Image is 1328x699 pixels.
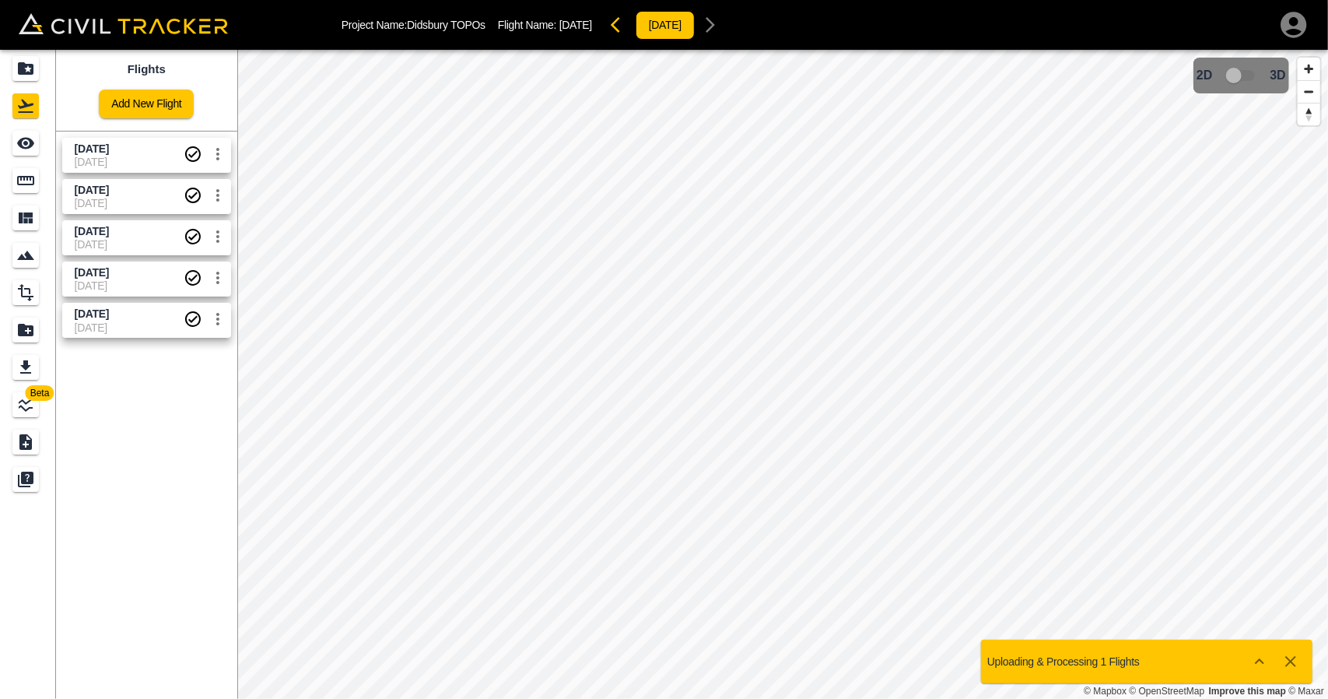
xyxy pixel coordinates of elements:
button: Show more [1244,646,1275,677]
a: Mapbox [1084,686,1127,697]
a: Map feedback [1209,686,1286,697]
a: OpenStreetMap [1130,686,1205,697]
button: Reset bearing to north [1298,103,1320,125]
p: Project Name: Didsbury TOPOs [342,19,485,31]
p: Flight Name: [498,19,592,31]
button: Zoom out [1298,80,1320,103]
img: Civil Tracker [19,13,228,35]
button: [DATE] [636,11,695,40]
span: 2D [1197,68,1212,83]
button: Zoom in [1298,58,1320,80]
p: Uploading & Processing 1 Flights [987,655,1140,668]
span: [DATE] [559,19,592,31]
a: Maxar [1288,686,1324,697]
span: 3D [1270,68,1286,83]
span: 3D model not uploaded yet [1219,61,1264,90]
canvas: Map [237,50,1328,699]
